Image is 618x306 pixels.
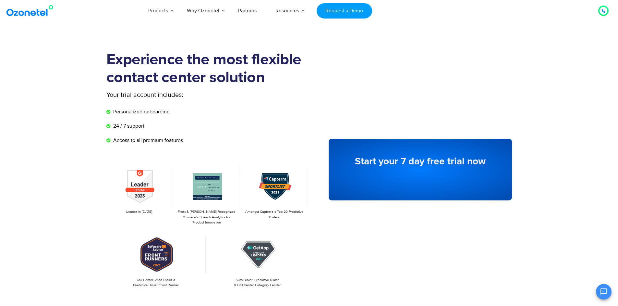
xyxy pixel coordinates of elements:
p: Auto Dialer, Predictive Dialer & Call Center Category Leader [211,277,304,288]
p: Amongst Capterra’s Top 20 Predictive Dialers [245,209,304,220]
h5: Start your 7 day free trial now [342,157,499,166]
p: Call Center, Auto Dialer & Predictive Dialer Front Runner [110,277,203,288]
h1: Experience the most flexible contact center solution [106,51,309,87]
button: Open chat [596,284,612,300]
p: Your trial account includes: [106,90,261,100]
a: Request a Demo [317,3,372,19]
span: Access to all premium features [112,136,183,144]
span: Personalized onboarding [112,108,170,116]
p: Frost & [PERSON_NAME] Recognizes Ozonetel's Speech Analytics for Product Innovation [177,209,236,225]
span: 24 / 7 support [112,122,144,130]
p: Leader in [DATE] [110,209,169,215]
